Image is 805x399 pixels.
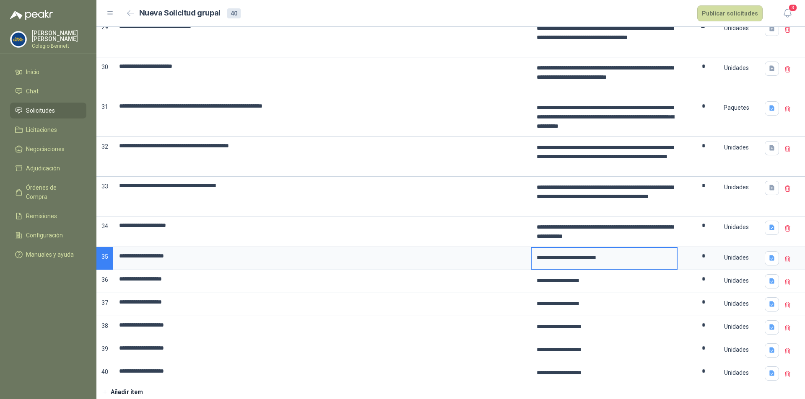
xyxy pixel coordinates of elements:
[780,6,795,21] button: 3
[10,208,86,224] a: Remisiones
[96,293,113,316] p: 37
[10,83,86,99] a: Chat
[96,177,113,216] p: 33
[96,137,113,177] p: 32
[10,122,86,138] a: Licitaciones
[26,125,57,134] span: Licitaciones
[712,217,761,237] div: Unidades
[26,183,78,201] span: Órdenes de Compra
[26,67,39,77] span: Inicio
[10,180,86,205] a: Órdenes de Compra
[697,5,763,21] button: Publicar solicitudes
[26,144,65,154] span: Negociaciones
[712,317,761,336] div: Unidades
[712,363,761,382] div: Unidades
[712,248,761,267] div: Unidades
[26,231,63,240] span: Configuración
[26,106,55,115] span: Solicitudes
[10,141,86,157] a: Negociaciones
[712,340,761,359] div: Unidades
[96,57,113,97] p: 30
[96,97,113,137] p: 31
[26,211,57,221] span: Remisiones
[788,4,797,12] span: 3
[10,10,53,20] img: Logo peakr
[227,8,241,18] div: 40
[96,247,113,270] p: 35
[712,271,761,290] div: Unidades
[96,270,113,293] p: 36
[96,362,113,385] p: 40
[96,339,113,362] p: 39
[26,87,39,96] span: Chat
[26,164,60,173] span: Adjudicación
[96,216,113,247] p: 34
[10,103,86,118] a: Solicitudes
[10,31,26,47] img: Company Logo
[10,227,86,243] a: Configuración
[139,7,221,19] h2: Nueva Solicitud grupal
[712,138,761,157] div: Unidades
[10,247,86,263] a: Manuales y ayuda
[96,18,113,57] p: 29
[712,18,761,38] div: Unidades
[32,30,86,42] p: [PERSON_NAME] [PERSON_NAME]
[712,294,761,313] div: Unidades
[712,178,761,197] div: Unidades
[712,98,761,117] div: Paquetes
[712,58,761,77] div: Unidades
[96,316,113,339] p: 38
[32,44,86,49] p: Colegio Bennett
[10,160,86,176] a: Adjudicación
[10,64,86,80] a: Inicio
[26,250,74,259] span: Manuales y ayuda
